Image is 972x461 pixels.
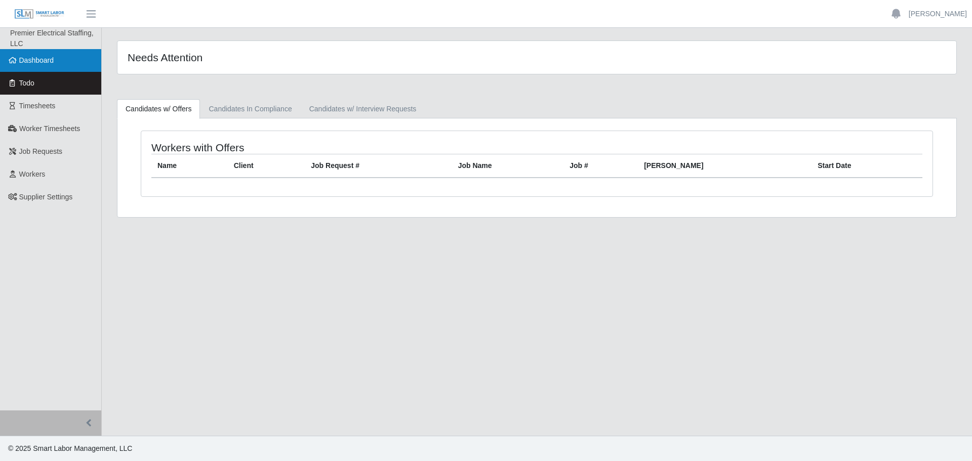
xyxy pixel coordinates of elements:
th: Job Name [452,154,564,178]
a: Candidates w/ Offers [117,99,200,119]
th: Start Date [812,154,922,178]
span: Premier Electrical Staffing, LLC [10,29,94,48]
span: Supplier Settings [19,193,73,201]
h4: Needs Attention [128,51,460,64]
th: Job Request # [305,154,452,178]
span: Timesheets [19,102,56,110]
th: [PERSON_NAME] [638,154,812,178]
th: Name [151,154,228,178]
span: Workers [19,170,46,178]
span: Worker Timesheets [19,124,80,133]
th: Job # [563,154,638,178]
th: Client [228,154,305,178]
span: © 2025 Smart Labor Management, LLC [8,444,132,452]
a: [PERSON_NAME] [909,9,967,19]
a: Candidates w/ Interview Requests [301,99,425,119]
span: Job Requests [19,147,63,155]
img: SLM Logo [14,9,65,20]
span: Todo [19,79,34,87]
h4: Workers with Offers [151,141,464,154]
a: Candidates In Compliance [200,99,300,119]
span: Dashboard [19,56,54,64]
